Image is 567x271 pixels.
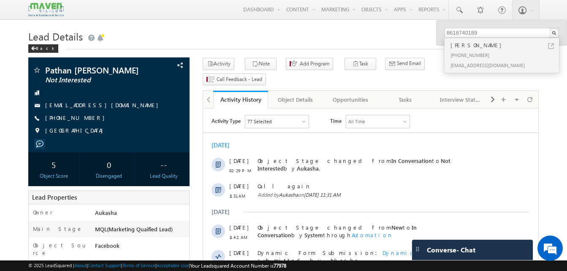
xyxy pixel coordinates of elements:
[45,76,144,84] span: Not Interested
[44,9,68,17] div: 77 Selected
[149,123,190,130] span: Automation
[238,182,289,190] span: Completed By:
[26,74,45,81] span: [DATE]
[74,263,87,268] a: About
[203,58,234,70] button: Activity
[54,182,109,190] span: Due on:
[101,83,138,89] span: [DATE] 11:31 AM
[93,225,189,237] div: MQL(Marketing Quaified Lead)
[270,183,289,189] span: Aukasha
[217,76,262,83] span: Call Feedback - Lead
[211,183,230,189] span: Aukasha
[11,78,154,203] textarea: Type your message and hit 'Enter'
[122,263,155,268] a: Terms of Service
[385,58,425,70] button: Send Email
[54,173,299,181] span: Lead Follow Up: [PERSON_NAME]
[54,49,247,63] span: Not Interested
[54,214,299,222] span: Added by on
[28,44,62,51] a: Back
[220,95,262,103] div: Activity History
[449,50,562,60] div: [PHONE_NUMBER]
[115,211,153,222] em: Start Chat
[145,9,162,17] div: All Time
[26,115,45,123] span: [DATE]
[54,141,299,156] span: Dynamic Form Submission: was submitted by Aukasha
[76,214,95,221] span: Aukasha
[378,91,433,108] a: Tasks
[109,237,224,244] span: Aukasha([EMAIL_ADDRESS][DOMAIN_NAME])
[26,141,45,148] span: [DATE]
[76,83,95,89] span: Aukasha
[141,172,187,180] div: Lead Quality
[26,207,52,215] span: 11:42 AM
[188,115,200,122] span: New
[101,123,120,130] span: System
[26,84,52,91] span: 11:31 AM
[385,95,426,105] div: Tasks
[213,91,268,108] a: Activity History
[28,30,83,43] span: Lead Details
[33,209,53,216] label: Owner
[117,182,186,190] span: Completed on:
[95,209,117,216] span: Aukasha
[54,255,213,262] span: Sent email with subject
[26,125,52,133] span: 11:42 AM
[203,73,266,86] button: Call Feedback - Lead
[275,95,315,105] div: Object Details
[88,263,121,268] a: Contact Support
[54,229,246,244] span: Guddi([EMAIL_ADDRESS][DOMAIN_NAME])
[8,33,36,41] div: [DATE]
[26,49,45,56] span: [DATE]
[33,225,83,233] label: Main Stage
[440,95,480,105] div: Interview Status
[45,114,109,122] span: [PHONE_NUMBER]
[26,58,52,66] span: 02:29 PM
[54,115,214,130] span: In Conversation
[138,4,159,24] div: Minimize live chat window
[86,172,132,180] div: Disengaged
[93,241,189,253] div: Facebook
[414,246,421,252] img: carter-drag
[54,49,247,63] span: Object Stage changed from to by .
[195,182,230,190] span: Owner:
[44,44,142,55] div: Chat with us now
[28,44,58,53] div: Back
[45,101,163,108] a: [EMAIL_ADDRESS][DOMAIN_NAME]
[449,60,562,70] div: [EMAIL_ADDRESS][DOMAIN_NAME]
[101,214,138,221] span: [DATE] 11:42 AM
[32,193,77,201] span: Lead Properties
[427,246,475,254] span: Converse - Chat
[26,176,52,183] span: 11:42 AM
[149,183,186,189] span: [DATE] 11:42 AM
[28,262,286,270] span: © 2025 LeadSquared | | | | |
[14,44,35,55] img: d_60004797649_company_0_60004797649
[72,183,109,189] span: [DATE] 11:45 AM
[314,201,322,211] span: +5
[54,74,299,81] span: Call again
[141,157,187,172] div: --
[268,91,323,108] a: Object Details
[397,60,421,67] span: Send Email
[245,58,277,70] button: Note
[188,49,229,56] span: In Conversation
[54,198,177,205] span: Had a Phone Conversation
[30,172,77,180] div: Object Score
[286,58,333,70] button: Add Program
[237,237,252,244] span: Guddi
[54,198,255,212] span: B. tech ece 4th year/ASIC/Not sure
[42,7,106,19] div: Sales Activity,Program,Email Bounced,Email Link Clicked,Email Marked Spam & 72 more..
[449,41,562,50] div: [PERSON_NAME]
[300,60,329,68] span: Add Program
[28,2,64,17] img: Custom Logo
[74,255,116,262] span: Automation
[30,157,77,172] div: 5
[323,91,378,108] a: Opportunities
[8,100,36,107] div: [DATE]
[179,141,238,148] span: Dynamic Form
[26,150,52,158] span: 11:42 AM
[33,241,87,257] label: Object Source
[127,6,138,19] span: Time
[433,91,488,108] a: Interview Status
[94,56,116,63] span: Aukasha
[26,166,45,173] span: [DATE]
